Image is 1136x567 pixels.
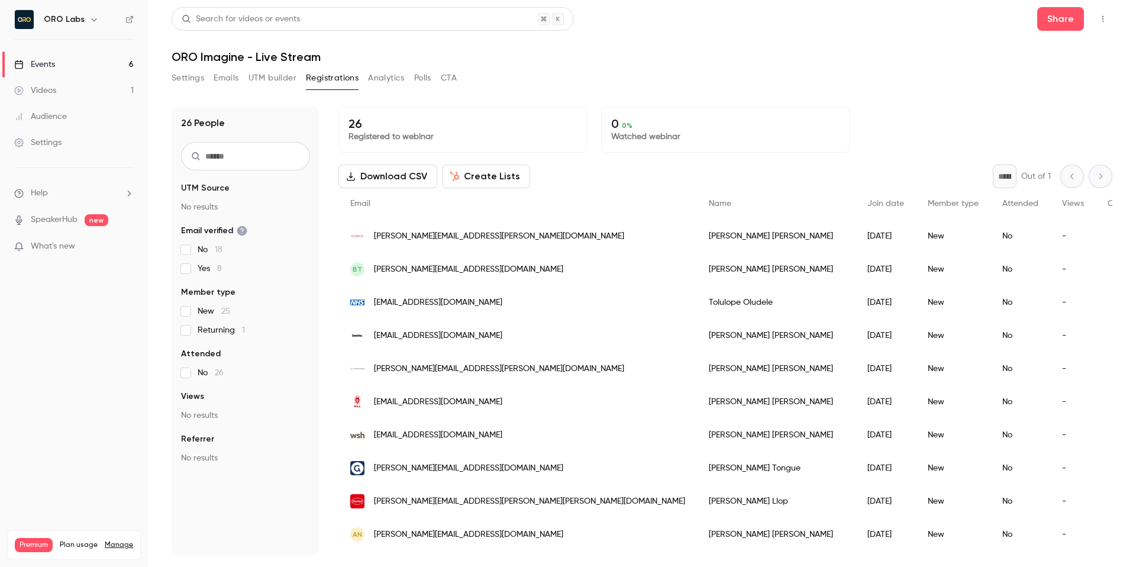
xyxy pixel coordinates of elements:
div: Events [14,59,55,70]
div: Search for videos or events [182,13,300,25]
p: No results [181,410,310,421]
div: New [916,385,990,418]
div: New [916,253,990,286]
button: Emails [214,69,238,88]
div: No [990,485,1050,518]
img: nhs.net [350,295,364,310]
button: CTA [441,69,457,88]
span: 8 [217,265,222,273]
p: 0 [611,117,840,131]
p: Out of 1 [1021,170,1051,182]
div: - [1050,385,1096,418]
li: help-dropdown-opener [14,187,134,199]
span: 18 [215,246,222,254]
div: [PERSON_NAME] Tongue [697,452,856,485]
span: What's new [31,240,75,253]
div: No [990,220,1050,253]
span: [PERSON_NAME][EMAIL_ADDRESS][DOMAIN_NAME] [374,529,563,541]
h1: ORO Imagine - Live Stream [172,50,1112,64]
p: No results [181,201,310,213]
span: Name [709,199,731,208]
div: [PERSON_NAME] Llop [697,485,856,518]
a: Manage [105,540,133,550]
img: ORO Labs [15,10,34,29]
div: [DATE] [856,485,916,518]
div: No [990,253,1050,286]
div: New [916,452,990,485]
span: No [198,367,224,379]
span: Email [350,199,370,208]
div: - [1050,452,1096,485]
img: henkel.com [350,494,364,508]
p: Watched webinar [611,131,840,143]
div: No [990,385,1050,418]
button: Analytics [368,69,405,88]
div: [DATE] [856,418,916,452]
a: SpeakerHub [31,214,78,226]
div: New [916,286,990,319]
h6: ORO Labs [44,14,85,25]
p: No results [181,452,310,464]
span: BT [353,264,362,275]
span: Member type [928,199,979,208]
span: Attended [181,348,221,360]
div: [DATE] [856,352,916,385]
div: - [1050,485,1096,518]
span: Premium [15,538,53,552]
div: - [1050,352,1096,385]
div: Settings [14,137,62,149]
div: - [1050,220,1096,253]
p: Registered to webinar [348,131,577,143]
span: [PERSON_NAME][EMAIL_ADDRESS][PERSON_NAME][PERSON_NAME][DOMAIN_NAME] [374,495,685,508]
div: [DATE] [856,286,916,319]
span: Member type [181,286,235,298]
div: New [916,518,990,551]
span: [EMAIL_ADDRESS][DOMAIN_NAME] [374,297,502,309]
span: [PERSON_NAME][EMAIL_ADDRESS][PERSON_NAME][DOMAIN_NAME] [374,363,624,375]
span: No [198,244,222,256]
div: [PERSON_NAME] [PERSON_NAME] [697,418,856,452]
div: [DATE] [856,319,916,352]
span: New [198,305,230,317]
div: Tolulope Oludele [697,286,856,319]
span: [EMAIL_ADDRESS][DOMAIN_NAME] [374,396,502,408]
img: deloitte.co.uk [350,333,364,339]
div: [PERSON_NAME] [PERSON_NAME] [697,253,856,286]
div: - [1050,319,1096,352]
span: 25 [221,307,230,315]
span: 0 % [622,121,632,130]
button: UTM builder [248,69,296,88]
img: thomsonreuters.com [350,368,364,370]
span: Views [1062,199,1084,208]
span: Plan usage [60,540,98,550]
div: [DATE] [856,518,916,551]
div: No [990,418,1050,452]
div: No [990,352,1050,385]
span: [PERSON_NAME][EMAIL_ADDRESS][DOMAIN_NAME] [374,462,563,475]
span: new [85,214,108,226]
div: New [916,220,990,253]
div: No [990,452,1050,485]
button: Download CSV [338,165,437,188]
div: [DATE] [856,220,916,253]
span: Yes [198,263,222,275]
span: UTM Source [181,182,230,194]
img: globality.com [350,461,364,475]
div: - [1050,518,1096,551]
button: Share [1037,7,1084,31]
div: [PERSON_NAME] [PERSON_NAME] [697,385,856,418]
span: Attended [1002,199,1038,208]
div: No [990,518,1050,551]
div: - [1050,253,1096,286]
div: [PERSON_NAME] [PERSON_NAME] [697,319,856,352]
span: Views [181,391,204,402]
span: Referrer [181,433,214,445]
div: New [916,418,990,452]
p: 26 [348,117,577,131]
span: [EMAIL_ADDRESS][DOMAIN_NAME] [374,429,502,442]
span: [PERSON_NAME][EMAIL_ADDRESS][PERSON_NAME][DOMAIN_NAME] [374,230,624,243]
span: Join date [867,199,904,208]
span: [PERSON_NAME][EMAIL_ADDRESS][DOMAIN_NAME] [374,263,563,276]
img: uwalumni.com [350,395,364,409]
img: modernatx.com [350,229,364,243]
